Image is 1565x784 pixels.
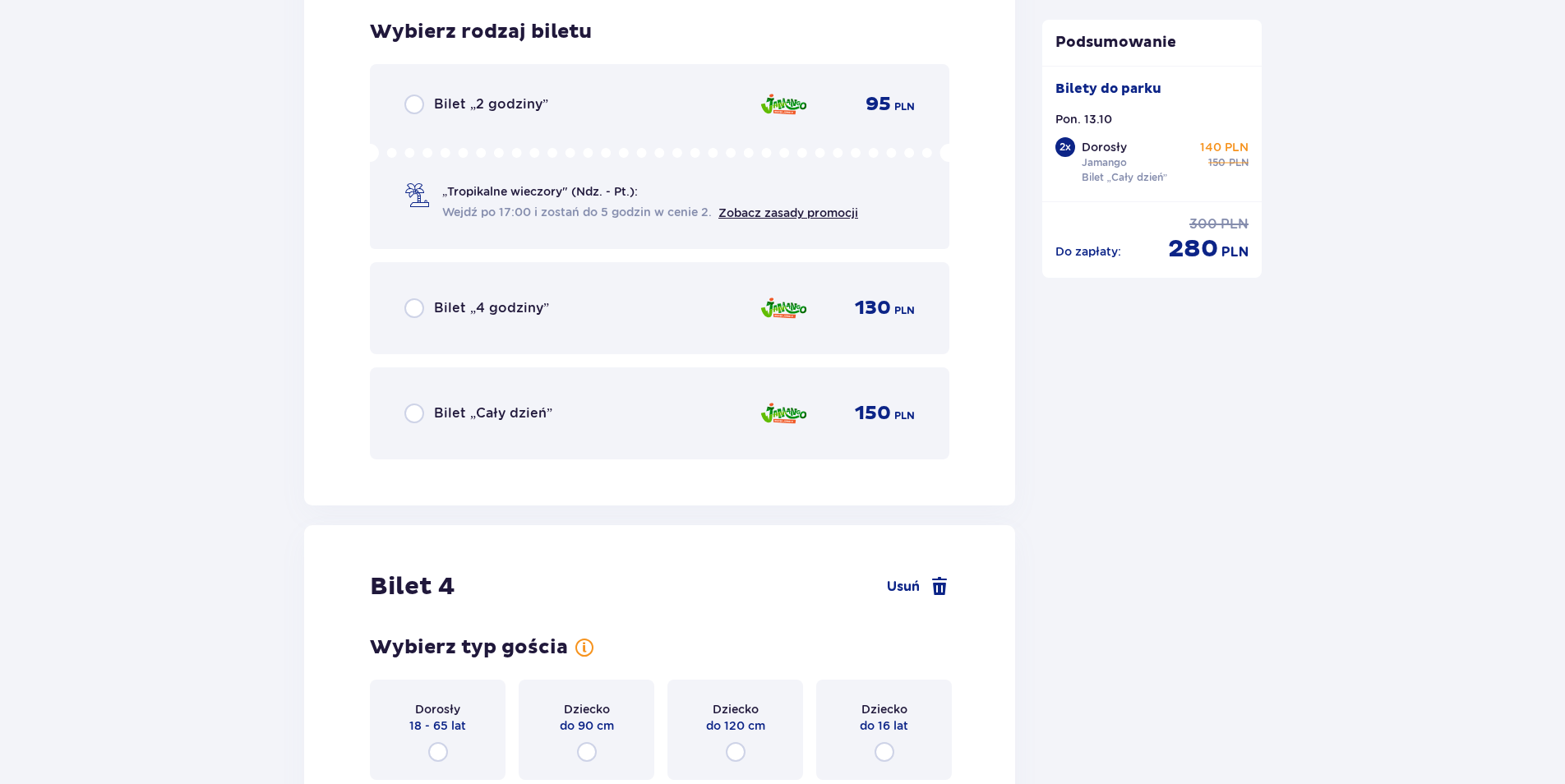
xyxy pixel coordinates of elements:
img: Jamango [759,396,808,431]
span: Dziecko [713,701,759,717]
span: PLN [1221,243,1249,261]
span: do 16 lat [860,717,908,734]
span: Dziecko [564,701,610,717]
span: 280 [1168,233,1218,265]
span: PLN [894,99,915,114]
p: Jamango [1082,155,1127,170]
img: Jamango [759,291,808,325]
span: Dorosły [415,701,460,717]
span: 300 [1189,215,1217,233]
span: do 90 cm [560,717,614,734]
h3: Wybierz rodzaj biletu [370,20,592,44]
p: Pon. 13.10 [1055,111,1112,127]
span: 130 [855,296,891,321]
span: PLN [1221,215,1249,233]
p: Dorosły [1082,139,1127,155]
span: Bilet „Cały dzień” [434,404,552,422]
span: Usuń [887,578,920,596]
span: PLN [894,408,915,423]
img: Jamango [759,87,808,122]
p: Bilety do parku [1055,80,1161,98]
p: 140 PLN [1200,139,1249,155]
div: 2 x [1055,137,1075,157]
h2: Bilet 4 [370,571,455,602]
a: Zobacz zasady promocji [718,206,858,219]
span: Dziecko [861,701,907,717]
span: 150 [1208,155,1226,170]
p: Do zapłaty : [1055,243,1121,260]
span: Bilet „2 godziny” [434,95,548,113]
h3: Wybierz typ gościa [370,635,568,660]
span: 18 - 65 lat [409,717,466,734]
span: „Tropikalne wieczory" (Ndz. - Pt.): [442,183,638,200]
span: 150 [855,401,891,426]
span: PLN [894,303,915,318]
p: Bilet „Cały dzień” [1082,170,1168,185]
span: do 120 cm [706,717,765,734]
p: Podsumowanie [1042,33,1263,53]
span: Bilet „4 godziny” [434,299,549,317]
a: Usuń [887,577,949,597]
span: 95 [866,92,891,117]
span: Wejdź po 17:00 i zostań do 5 godzin w cenie 2. [442,204,712,220]
span: PLN [1229,155,1249,170]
